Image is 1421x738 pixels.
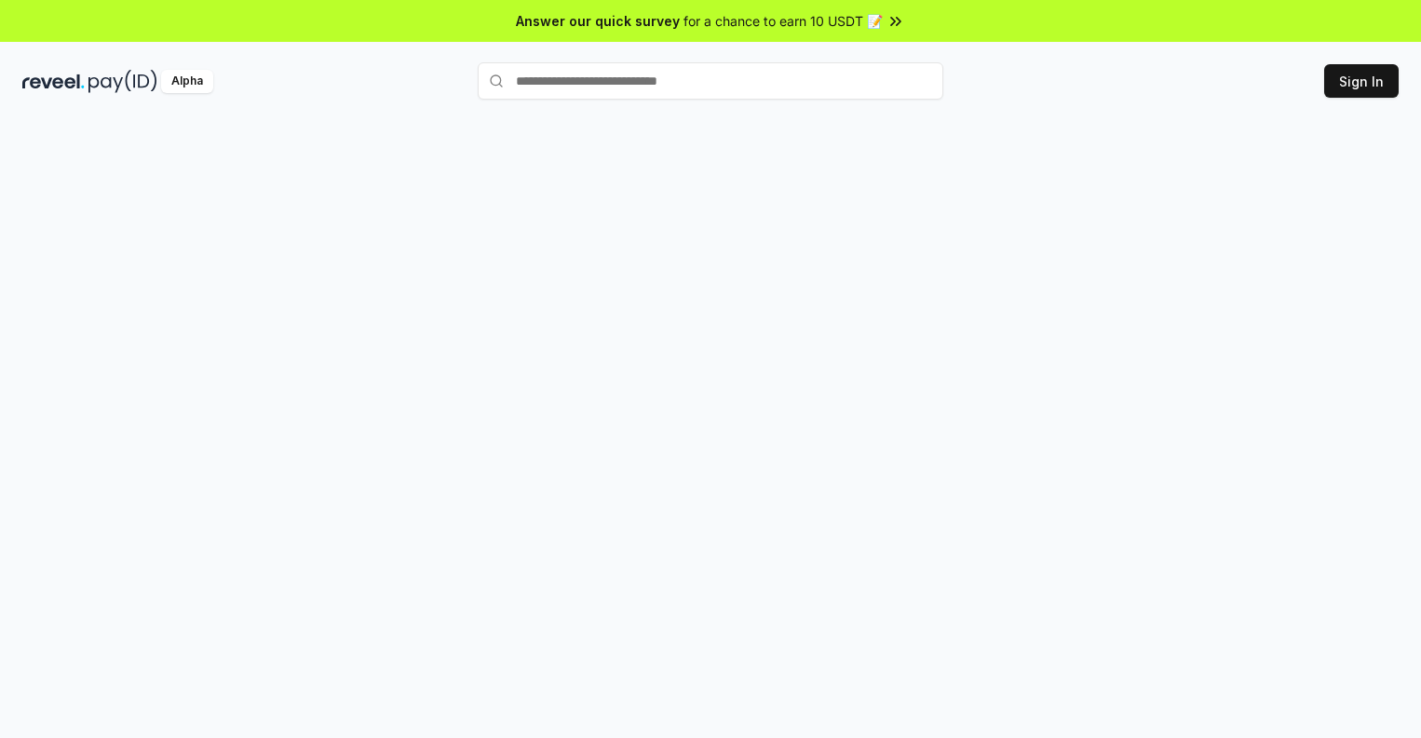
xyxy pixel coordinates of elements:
[22,70,85,93] img: reveel_dark
[1324,64,1399,98] button: Sign In
[161,70,213,93] div: Alpha
[88,70,157,93] img: pay_id
[683,11,883,31] span: for a chance to earn 10 USDT 📝
[516,11,680,31] span: Answer our quick survey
